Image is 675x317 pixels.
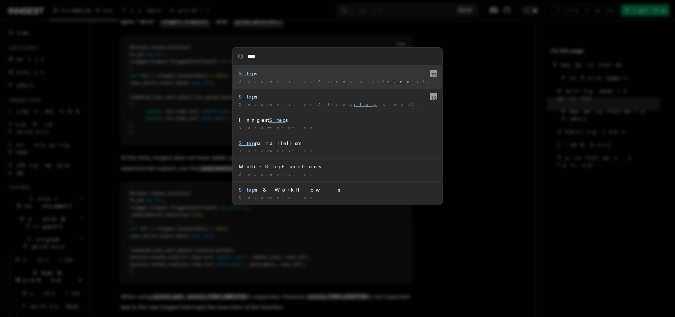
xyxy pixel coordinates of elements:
[318,102,324,107] span: /
[239,93,436,100] div: s
[239,102,315,107] span: Documentation
[239,149,315,153] span: Documentation
[265,164,281,169] mark: Step
[239,163,436,170] div: Multi- Functions
[239,70,436,77] div: s
[239,195,315,200] span: Documentation
[239,125,315,130] span: Documentation
[327,79,481,83] span: Sleep until .sleepUntil()
[269,117,285,123] mark: Step
[239,140,255,146] mark: Step
[327,102,424,107] span: Sleep .sleep()
[239,94,255,100] mark: Step
[239,187,255,193] mark: Step
[318,79,324,83] span: /
[239,140,436,147] div: parallelism
[387,79,411,83] mark: step
[239,186,436,193] div: s & Workflows
[239,79,315,83] span: Documentation
[239,71,255,76] mark: Step
[354,102,377,107] mark: step
[239,116,436,124] div: Inngest s
[239,172,315,176] span: Documentation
